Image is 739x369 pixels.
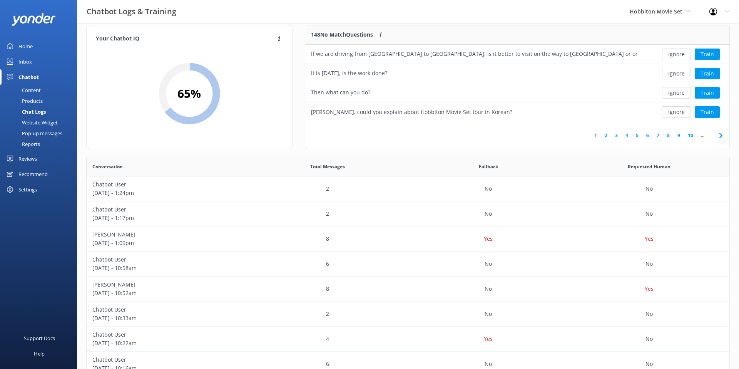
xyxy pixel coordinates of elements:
a: Chat Logs [5,106,77,117]
p: [DATE] - 10:22am [92,339,242,347]
div: It is [DATE], is the work done? [311,69,387,77]
span: Fallback [479,163,498,170]
span: Conversation [92,163,123,170]
a: 5 [632,132,642,139]
p: No [645,260,653,268]
a: Website Widget [5,117,77,128]
div: row [305,64,729,83]
div: Support Docs [24,330,55,346]
p: [DATE] - 1:09pm [92,239,242,247]
div: Then what can you do? [311,88,370,97]
span: Requested Human [628,163,670,170]
div: Settings [18,182,37,197]
p: [DATE] - 10:52am [92,289,242,297]
a: 3 [611,132,622,139]
div: Content [5,85,41,96]
a: 8 [663,132,674,139]
p: [DATE] - 10:33am [92,314,242,322]
a: 4 [622,132,632,139]
img: yonder-white-logo.png [12,13,56,26]
p: [PERSON_NAME] [92,230,242,239]
p: 2 [326,184,329,193]
p: 6 [326,360,329,368]
p: No [645,360,653,368]
p: Chatbot User [92,205,242,214]
a: Pop-up messages [5,128,77,139]
a: Content [5,85,77,96]
h2: 65 % [177,84,201,103]
button: Train [695,49,720,60]
a: 7 [653,132,663,139]
p: No [485,285,492,293]
div: row [87,176,729,201]
p: No [645,210,653,218]
div: Pop-up messages [5,128,62,139]
h3: Chatbot Logs & Training [87,5,176,18]
p: No [645,310,653,318]
p: No [485,210,492,218]
div: grid [305,45,729,122]
p: 2 [326,210,329,218]
button: Train [695,106,720,118]
button: Ignore [662,68,691,79]
div: row [87,302,729,327]
a: Reports [5,139,77,149]
p: No [645,335,653,343]
span: Hobbiton Movie Set [630,8,682,15]
a: 10 [684,132,697,139]
a: 9 [674,132,684,139]
p: 4 [326,335,329,343]
p: No [485,360,492,368]
p: No [485,310,492,318]
p: 8 [326,235,329,243]
div: row [305,83,729,102]
p: Chatbot User [92,356,242,364]
div: [PERSON_NAME], could you explain about Hobbiton Movie Set tour in Korean? [311,108,512,116]
p: Chatbot User [92,180,242,189]
p: Yes [645,235,654,243]
a: 6 [642,132,653,139]
div: Inbox [18,54,32,69]
p: Yes [645,285,654,293]
div: row [87,277,729,302]
div: Help [34,346,45,361]
div: Products [5,96,43,106]
p: [PERSON_NAME] [92,280,242,289]
p: Chatbot User [92,330,242,339]
button: Ignore [662,87,691,99]
p: No [485,260,492,268]
a: Products [5,96,77,106]
p: No [485,184,492,193]
p: No [645,184,653,193]
p: 6 [326,260,329,268]
div: row [87,226,729,252]
button: Ignore [662,49,691,60]
h4: Your Chatbot IQ [96,35,276,43]
button: Train [695,68,720,79]
a: 1 [590,132,601,139]
div: Recommend [18,166,48,182]
div: Reports [5,139,40,149]
div: Website Widget [5,117,58,128]
div: row [87,201,729,226]
div: row [87,327,729,352]
button: Ignore [662,106,691,118]
p: 148 No Match Questions [311,30,373,39]
p: [DATE] - 1:24pm [92,189,242,197]
div: If we are driving from [GEOGRAPHIC_DATA] to [GEOGRAPHIC_DATA], is it better to visit on the way t... [311,50,637,58]
p: [DATE] - 10:58am [92,264,242,272]
div: row [305,102,729,122]
p: Chatbot User [92,305,242,314]
div: Reviews [18,151,37,166]
p: Chatbot User [92,255,242,264]
button: Train [695,87,720,99]
p: 2 [326,310,329,318]
a: 2 [601,132,611,139]
div: Chat Logs [5,106,46,117]
p: Yes [484,235,493,243]
p: Yes [484,335,493,343]
p: [DATE] - 1:17pm [92,214,242,222]
span: ... [697,132,708,139]
div: Home [18,39,33,54]
div: row [87,252,729,277]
